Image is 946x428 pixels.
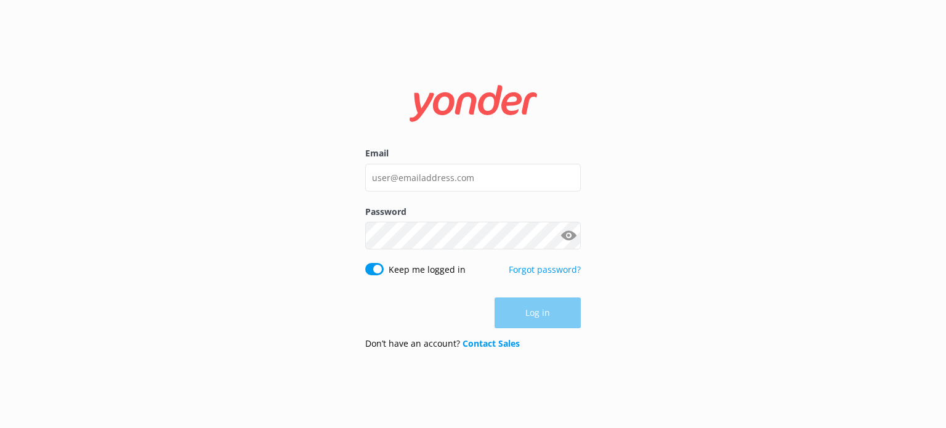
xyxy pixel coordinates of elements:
[365,205,581,219] label: Password
[463,337,520,349] a: Contact Sales
[509,264,581,275] a: Forgot password?
[556,224,581,248] button: Show password
[365,337,520,350] p: Don’t have an account?
[365,164,581,192] input: user@emailaddress.com
[389,263,466,277] label: Keep me logged in
[365,147,581,160] label: Email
